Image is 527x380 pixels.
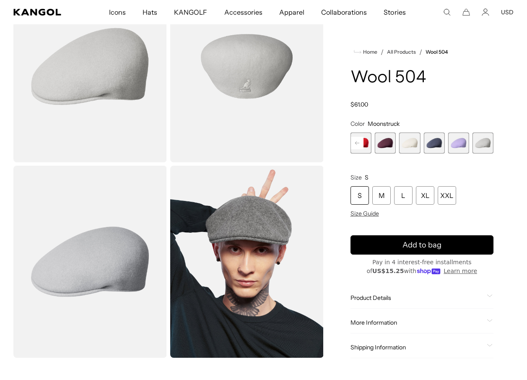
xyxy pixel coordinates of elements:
div: L [394,186,413,205]
div: 17 of 21 [375,133,396,154]
label: Vino [375,133,396,154]
nav: breadcrumbs [350,47,493,57]
li: / [377,47,384,57]
span: Moonstruck [368,120,400,128]
a: Account [482,8,489,16]
div: 21 of 21 [472,133,493,154]
a: Kangol [13,9,72,16]
span: $61.00 [350,101,368,108]
span: Home [361,49,377,55]
a: Home [354,48,377,56]
div: 20 of 21 [448,133,469,154]
button: Add to bag [350,235,493,255]
a: All Products [387,49,416,55]
span: S [365,174,369,181]
div: M [372,186,391,205]
span: Size [350,174,362,181]
li: / [416,47,422,57]
div: XXL [438,186,456,205]
div: 18 of 21 [399,133,420,154]
summary: Search here [443,8,451,16]
span: More Information [350,319,483,326]
div: XL [416,186,434,205]
div: S [350,186,369,205]
button: USD [501,8,514,16]
div: 16 of 21 [350,133,371,154]
span: Shipping Information [350,344,483,351]
label: Red [350,133,371,154]
label: Deep Springs [423,133,444,154]
label: Moonstruck [472,133,493,154]
a: Wool 504 [426,49,448,55]
button: Cart [462,8,470,16]
span: Size Guide [350,210,379,217]
span: Add to bag [402,239,441,251]
h1: Wool 504 [350,69,493,87]
span: Color [350,120,365,128]
label: White [399,133,420,154]
label: Digital Lavender [448,133,469,154]
img: flannel [170,166,324,357]
img: color-moonstruck [13,166,167,357]
div: 19 of 21 [423,133,444,154]
span: Product Details [350,294,483,302]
